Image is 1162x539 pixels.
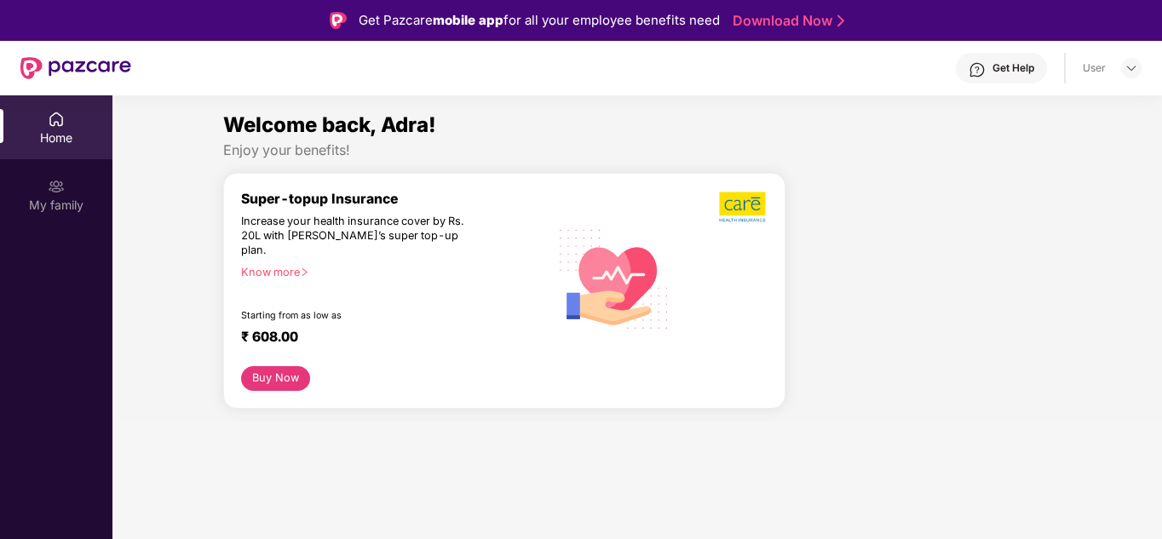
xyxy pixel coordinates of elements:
a: Download Now [733,12,839,30]
img: svg+xml;base64,PHN2ZyB3aWR0aD0iMjAiIGhlaWdodD0iMjAiIHZpZXdCb3g9IjAgMCAyMCAyMCIgZmlsbD0ibm9uZSIgeG... [48,178,65,195]
img: Logo [330,12,347,29]
button: Buy Now [241,366,310,391]
img: New Pazcare Logo [20,57,131,79]
div: Know more [241,266,538,278]
span: right [300,267,309,277]
div: Increase your health insurance cover by Rs. 20L with [PERSON_NAME]’s super top-up plan. [241,215,475,258]
div: Super-topup Insurance [241,191,549,207]
img: Stroke [837,12,844,30]
img: svg+xml;base64,PHN2ZyBpZD0iRHJvcGRvd24tMzJ4MzIiIHhtbG5zPSJodHRwOi8vd3d3LnczLm9yZy8yMDAwL3N2ZyIgd2... [1125,61,1138,75]
img: svg+xml;base64,PHN2ZyBpZD0iSG9tZSIgeG1sbnM9Imh0dHA6Ly93d3cudzMub3JnLzIwMDAvc3ZnIiB3aWR0aD0iMjAiIG... [48,111,65,128]
div: Get Help [992,61,1034,75]
span: Welcome back, Adra! [223,112,436,137]
img: b5dec4f62d2307b9de63beb79f102df3.png [719,191,768,223]
div: Get Pazcare for all your employee benefits need [359,10,720,31]
div: User [1083,61,1106,75]
strong: mobile app [433,12,503,28]
div: Enjoy your benefits! [223,141,1051,159]
div: ₹ 608.00 [241,329,532,349]
img: svg+xml;base64,PHN2ZyB4bWxucz0iaHR0cDovL3d3dy53My5vcmcvMjAwMC9zdmciIHhtbG5zOnhsaW5rPSJodHRwOi8vd3... [549,211,681,345]
img: svg+xml;base64,PHN2ZyBpZD0iSGVscC0zMngzMiIgeG1sbnM9Imh0dHA6Ly93d3cudzMub3JnLzIwMDAvc3ZnIiB3aWR0aD... [969,61,986,78]
div: Starting from as low as [241,310,476,322]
